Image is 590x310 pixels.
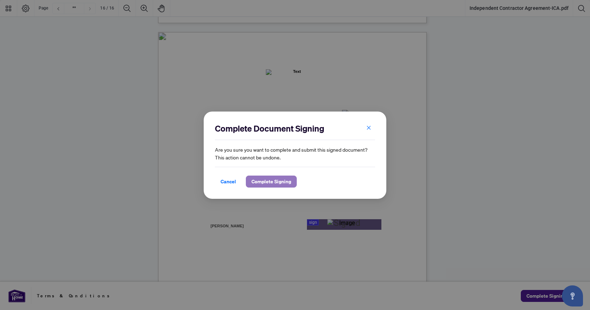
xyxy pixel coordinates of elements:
[562,285,583,306] button: Open asap
[246,176,297,188] button: Complete Signing
[366,125,371,130] span: close
[215,176,242,188] button: Cancel
[215,123,375,188] div: Are you sure you want to complete and submit this signed document? This action cannot be undone.
[251,176,291,187] span: Complete Signing
[215,123,375,134] h2: Complete Document Signing
[221,176,236,187] span: Cancel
